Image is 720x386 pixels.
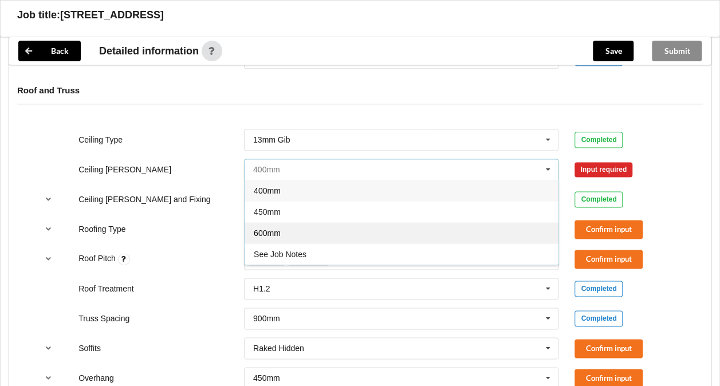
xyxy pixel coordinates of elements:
button: Confirm input [575,250,643,269]
button: reference-toggle [37,338,60,359]
button: reference-toggle [37,249,60,269]
div: 13mm Gib [253,136,290,144]
div: 450mm [253,374,280,382]
button: Confirm input [575,220,643,239]
h4: Roof and Truss [17,85,703,96]
h3: Job title: [17,9,60,22]
label: Overhang [78,373,113,383]
div: H1.2 [253,285,270,293]
div: Completed [575,310,623,326]
span: 450mm [254,207,281,216]
label: Ceiling [PERSON_NAME] [78,165,171,174]
button: Back [18,41,81,61]
div: Completed [575,132,623,148]
label: Truss Spacing [78,314,129,323]
label: Ceiling [PERSON_NAME] and Fixing [78,195,210,204]
span: 600mm [254,229,281,238]
label: Ceiling Type [78,135,123,144]
div: Raked Hidden [253,344,304,352]
div: Input required [575,162,632,177]
h3: [STREET_ADDRESS] [60,9,164,22]
button: Save [593,41,634,61]
span: Detailed information [99,46,199,56]
div: 900mm [253,314,280,322]
div: Completed [575,191,623,207]
span: See Job Notes [254,250,306,259]
button: Confirm input [575,339,643,358]
label: Roof Treatment [78,284,134,293]
div: Completed [575,281,623,297]
span: 400mm [254,186,281,195]
label: Roofing Type [78,224,125,234]
label: Roof Pitch [78,254,117,263]
button: reference-toggle [37,219,60,239]
button: reference-toggle [37,189,60,210]
label: Soffits [78,344,101,353]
